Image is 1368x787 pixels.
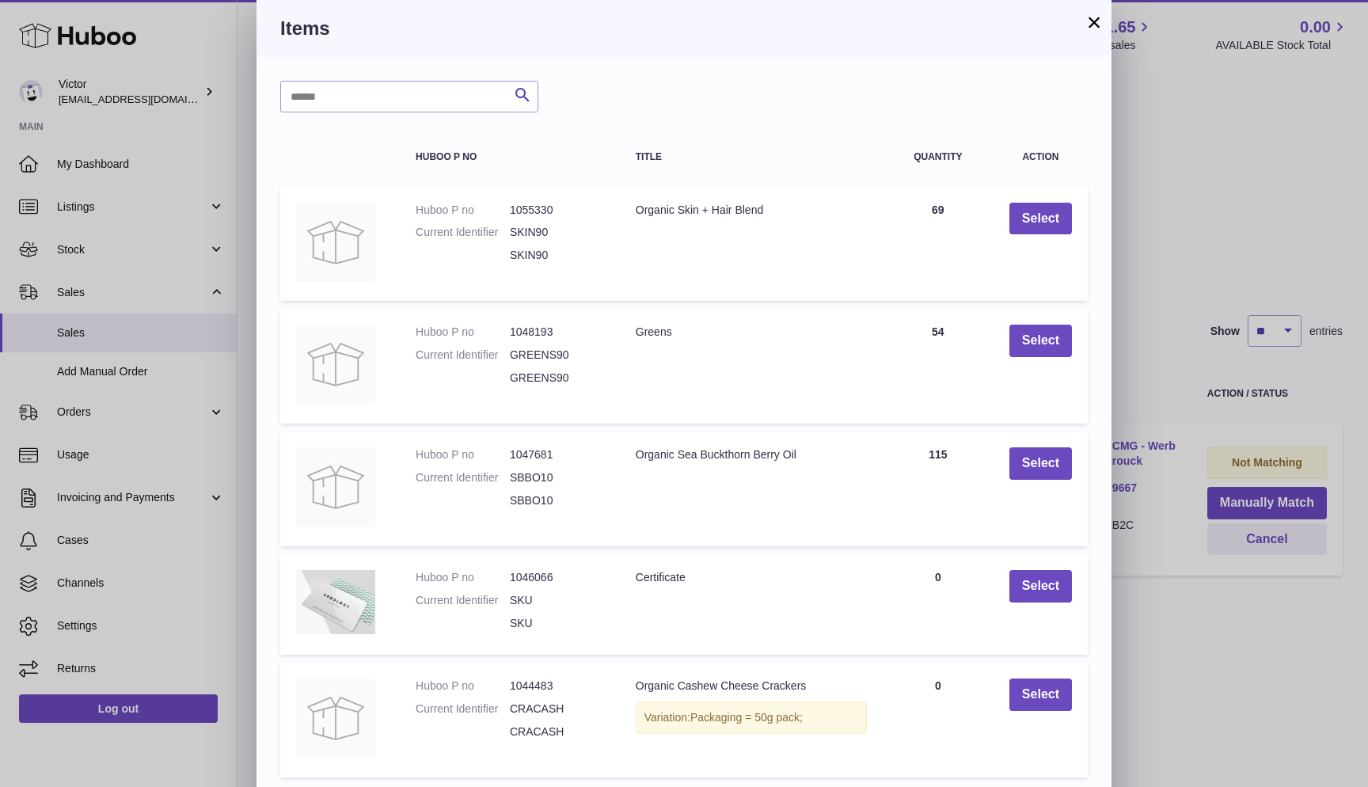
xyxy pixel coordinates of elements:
[636,203,867,218] div: Organic Skin + Hair Blend
[510,203,604,218] dd: 1055330
[883,663,994,777] td: 0
[1009,679,1072,711] button: Select
[510,348,604,363] dd: GREENS90
[636,679,867,694] div: Organic Cashew Cheese Crackers
[636,447,867,462] div: Organic Sea Buckthorn Berry Oil
[883,432,994,546] td: 115
[1085,13,1104,32] button: ×
[636,570,867,585] div: Certificate
[296,679,375,758] img: Organic Cashew Cheese Crackers
[416,225,510,240] dt: Current Identifier
[296,570,375,634] img: Certificate
[510,701,604,717] dd: CRACASH
[416,679,510,694] dt: Huboo P no
[510,616,604,631] dd: SKU
[510,470,604,485] dd: SBBO10
[280,16,1088,41] h3: Items
[416,447,510,462] dt: Huboo P no
[690,711,803,724] span: Packaging = 50g pack;
[510,724,604,739] dd: CRACASH
[510,570,604,585] dd: 1046066
[883,136,994,178] th: Quantity
[510,447,604,462] dd: 1047681
[296,447,375,527] img: Organic Sea Buckthorn Berry Oil
[416,470,510,485] dt: Current Identifier
[994,136,1088,178] th: Action
[883,187,994,302] td: 69
[510,225,604,240] dd: SKIN90
[416,570,510,585] dt: Huboo P no
[296,325,375,404] img: Greens
[883,554,994,655] td: 0
[510,679,604,694] dd: 1044483
[510,493,604,508] dd: SBBO10
[416,325,510,340] dt: Huboo P no
[400,136,620,178] th: Huboo P no
[620,136,883,178] th: Title
[416,593,510,608] dt: Current Identifier
[1009,203,1072,235] button: Select
[1009,447,1072,480] button: Select
[510,325,604,340] dd: 1048193
[510,593,604,608] dd: SKU
[416,701,510,717] dt: Current Identifier
[1009,325,1072,357] button: Select
[1009,570,1072,603] button: Select
[883,309,994,424] td: 54
[510,371,604,386] dd: GREENS90
[510,248,604,263] dd: SKIN90
[416,348,510,363] dt: Current Identifier
[296,203,375,282] img: Organic Skin + Hair Blend
[636,325,867,340] div: Greens
[416,203,510,218] dt: Huboo P no
[636,701,867,734] div: Variation:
